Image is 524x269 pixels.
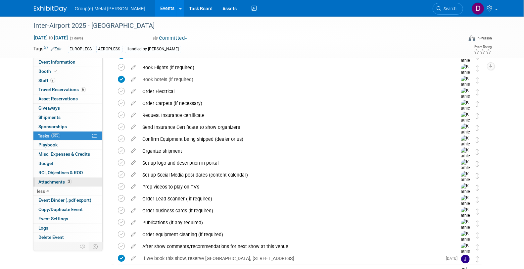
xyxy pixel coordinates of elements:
i: Move task [476,101,479,107]
span: Event Binder (.pdf export) [39,197,92,203]
img: Kathleen Howard [461,147,471,177]
img: Kathleen Howard [461,159,471,188]
img: Jason Whittemore [461,255,470,263]
div: Set up Social Media post dates (content calendar) [139,169,448,181]
div: Inter-Airport 2025 - [GEOGRAPHIC_DATA] [32,20,453,32]
span: Event Information [39,59,76,65]
a: edit [128,232,139,238]
img: Kathleen Howard [461,183,471,212]
span: Travel Reservations [39,87,86,92]
span: Logs [39,225,49,231]
a: Tasks20% [33,132,102,140]
div: Order Carpets (if necessary) [139,98,448,109]
i: Move task [476,125,479,131]
span: less [37,188,45,194]
div: Event Rating [474,45,492,49]
span: Delete Event [39,235,64,240]
a: Edit [51,47,62,51]
img: Kathleen Howard [461,76,471,105]
span: 3 [67,179,72,184]
div: Order Electrical [139,86,448,97]
img: Format-Inperson.png [469,35,475,41]
span: Tasks [38,133,60,138]
img: Kathleen Howard [461,135,471,165]
div: Handled by [PERSON_NAME] [125,46,181,53]
img: Kathleen Howard [461,231,471,260]
a: edit [128,160,139,166]
i: Move task [476,161,479,167]
a: edit [128,136,139,142]
img: Kathleen Howard [461,124,471,153]
a: Search [433,3,463,15]
div: Book hotels (if required) [139,74,448,85]
img: Kathleen Howard [461,100,471,129]
span: 20% [51,133,60,138]
span: Group(e) Metal [PERSON_NAME] [75,6,145,11]
a: Event Binder (.pdf export) [33,196,102,205]
a: Event Settings [33,214,102,223]
a: edit [128,112,139,118]
i: Move task [476,185,479,191]
img: Kathleen Howard [461,64,471,93]
span: Asset Reservations [39,96,78,101]
td: Toggle Event Tabs [89,242,102,251]
img: Kathleen Howard [461,207,471,236]
div: Send Insurance Certificate to show organizers [139,122,448,133]
div: Book Flights (if required) [139,62,448,73]
a: edit [128,243,139,249]
i: Move task [476,149,479,155]
a: Giveaways [33,104,102,113]
td: Tags [34,45,62,53]
div: Set up logo and description in portal [139,157,448,169]
span: Playbook [39,142,58,147]
a: Misc. Expenses & Credits [33,150,102,159]
div: Confirm Equipment being shipped (dealer or us) [139,134,448,145]
a: Budget [33,159,102,168]
a: edit [128,172,139,178]
a: Sponsorships [33,122,102,131]
a: edit [128,148,139,154]
a: Copy/Duplicate Event [33,205,102,214]
i: Move task [476,89,479,95]
a: Delete Event [33,233,102,242]
span: 6 [81,87,86,92]
a: edit [128,208,139,214]
span: Shipments [39,115,61,120]
i: Move task [476,173,479,179]
span: Copy/Duplicate Event [39,207,83,212]
span: Sponsorships [39,124,67,129]
span: (3 days) [70,36,83,40]
a: Booth [33,67,102,76]
i: Move task [476,208,479,215]
div: If we book this show, reserve [GEOGRAPHIC_DATA], [STREET_ADDRESS] [139,253,442,264]
a: edit [128,77,139,82]
div: AEROPLESS [96,46,122,53]
span: Attachments [39,179,72,185]
a: edit [128,65,139,71]
img: Kathleen Howard [461,219,471,248]
button: Committed [151,35,190,42]
span: Giveaways [39,105,60,111]
span: Budget [39,161,54,166]
div: Organize shipment [139,145,448,157]
i: Move task [476,196,479,203]
span: Search [442,6,457,11]
a: Attachments3 [33,178,102,187]
span: to [48,35,54,40]
img: Kathleen Howard [461,171,471,200]
img: Kathleen Howard [461,195,471,224]
a: Shipments [33,113,102,122]
a: Playbook [33,140,102,149]
div: Publications (if any required) [139,217,448,228]
i: Booth reservation complete [54,69,58,73]
a: Event Information [33,58,102,67]
a: edit [128,184,139,190]
div: Request Insurance certificate [139,110,448,121]
a: edit [128,196,139,202]
div: EUROPLESS [68,46,94,53]
img: Kathleen Howard [461,88,471,117]
span: [DATE] [DATE] [34,35,69,41]
img: ExhibitDay [34,6,67,12]
i: Move task [476,256,479,262]
img: David CASTRO [472,2,484,15]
